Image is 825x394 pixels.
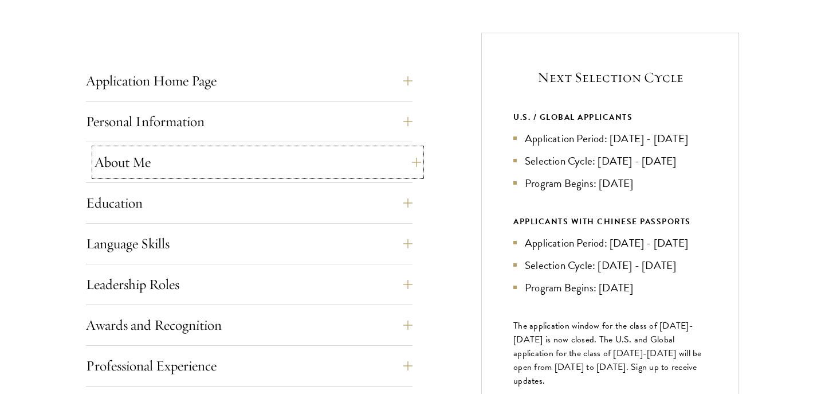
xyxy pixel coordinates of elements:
button: Education [86,189,412,217]
button: Personal Information [86,108,412,135]
button: Language Skills [86,230,412,258]
div: U.S. / GLOBAL APPLICANTS [513,110,707,124]
button: Professional Experience [86,352,412,380]
li: Selection Cycle: [DATE] - [DATE] [513,257,707,274]
li: Program Begins: [DATE] [513,279,707,296]
div: APPLICANTS WITH CHINESE PASSPORTS [513,214,707,229]
li: Program Begins: [DATE] [513,175,707,192]
li: Application Period: [DATE] - [DATE] [513,235,707,251]
span: The application window for the class of [DATE]-[DATE] is now closed. The U.S. and Global applicat... [513,319,702,388]
button: About Me [95,149,421,176]
li: Selection Cycle: [DATE] - [DATE] [513,153,707,169]
button: Application Home Page [86,67,412,95]
h5: Next Selection Cycle [513,68,707,87]
button: Awards and Recognition [86,311,412,339]
li: Application Period: [DATE] - [DATE] [513,130,707,147]
button: Leadership Roles [86,271,412,298]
